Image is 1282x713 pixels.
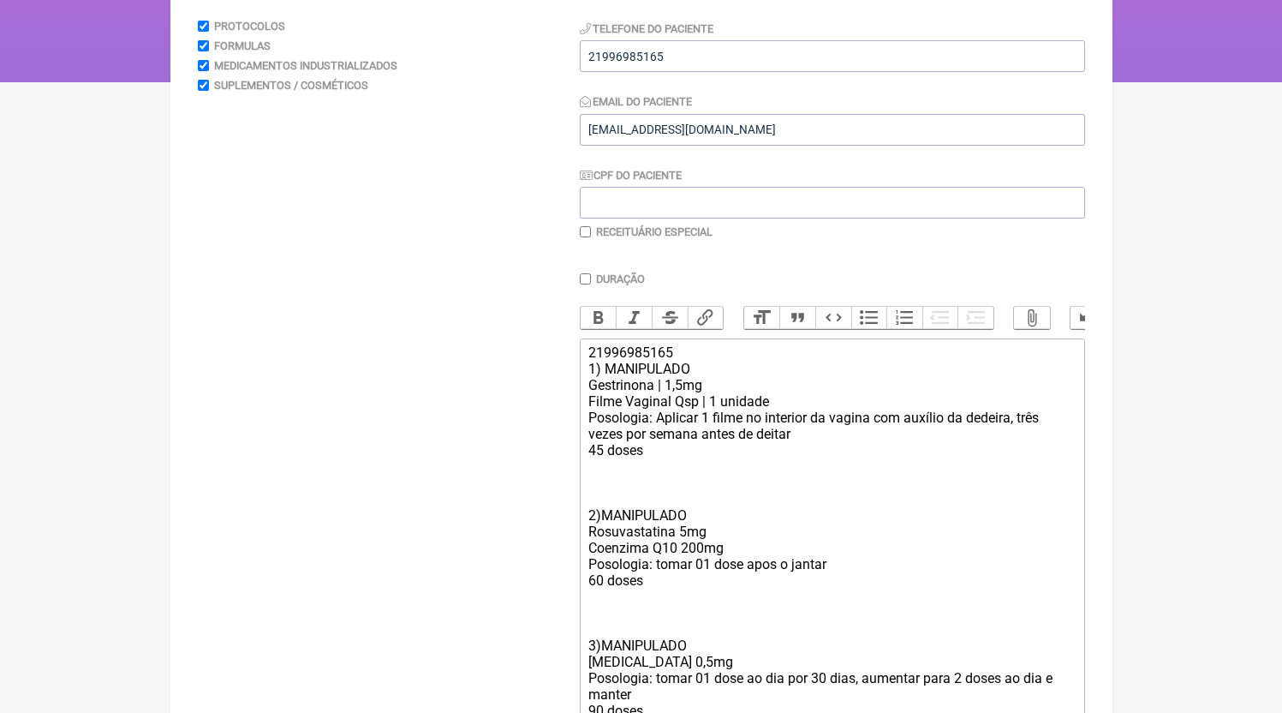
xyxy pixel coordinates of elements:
[580,169,683,182] label: CPF do Paciente
[851,307,887,329] button: Bullets
[214,79,368,92] label: Suplementos / Cosméticos
[214,59,397,72] label: Medicamentos Industrializados
[688,307,724,329] button: Link
[886,307,922,329] button: Numbers
[596,273,645,285] label: Duração
[588,345,1075,475] div: 21996985165 1) MANIPULADO Gestrinona | 1,5mg Filme Vaginal Qsp | 1 unidade Posologia: Aplicar 1 f...
[580,22,714,35] label: Telefone do Paciente
[779,307,815,329] button: Quote
[922,307,958,329] button: Decrease Level
[1070,307,1106,329] button: Undo
[588,475,1075,605] div: 2)MANIPULADO Rosuvastatina 5mg Coenzima Q10 200mg Posologia: tomar 01 dose apos o jantar 60 doses
[596,225,713,238] label: Receituário Especial
[957,307,993,329] button: Increase Level
[214,20,285,33] label: Protocolos
[652,307,688,329] button: Strikethrough
[744,307,780,329] button: Heading
[581,307,617,329] button: Bold
[214,39,271,52] label: Formulas
[1014,307,1050,329] button: Attach Files
[580,95,693,108] label: Email do Paciente
[616,307,652,329] button: Italic
[815,307,851,329] button: Code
